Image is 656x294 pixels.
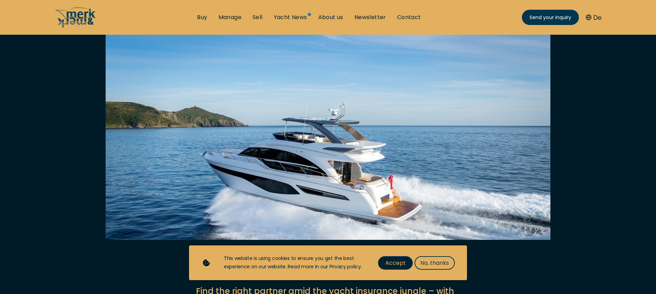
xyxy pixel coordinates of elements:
[329,263,361,270] a: Privacy policy
[586,13,601,22] button: De
[197,14,207,21] a: Buy
[385,259,406,267] span: Accept
[397,14,421,21] a: Contact
[224,254,364,271] div: This website is using cookies to ensure you get the best experience on our website. Read more in ...
[378,256,413,270] button: Accept
[420,259,449,267] span: No, thanks
[530,14,571,21] span: Send your inquiry
[415,256,455,270] button: No, thanks
[253,14,263,21] a: Sell
[522,10,579,25] a: Send your inquiry
[219,14,241,21] a: Manage
[318,14,343,21] a: About us
[274,14,307,21] a: Yacht News
[354,14,386,21] a: Newsletter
